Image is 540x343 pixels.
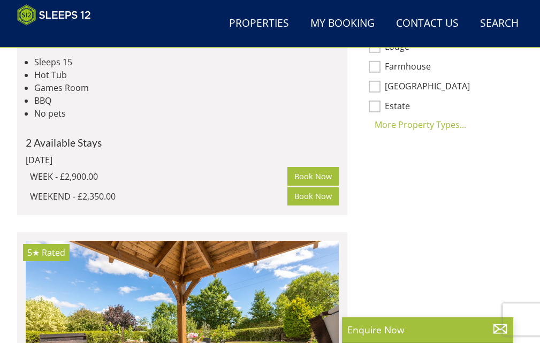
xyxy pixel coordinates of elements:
[34,94,339,107] li: BBQ
[34,81,339,94] li: Games Room
[306,12,379,36] a: My Booking
[347,323,508,337] p: Enquire Now
[26,154,339,166] div: [DATE]
[476,12,523,36] a: Search
[27,247,40,258] span: The Plough has a 5 star rating under the Quality in Tourism Scheme
[12,32,124,41] iframe: Customer reviews powered by Trustpilot
[385,81,514,93] label: [GEOGRAPHIC_DATA]
[42,247,65,258] span: Rated
[287,167,339,185] a: Book Now
[34,56,339,68] li: Sleeps 15
[30,190,287,203] div: WEEKEND - £2,350.00
[392,12,463,36] a: Contact Us
[385,62,514,73] label: Farmhouse
[26,137,339,148] h4: 2 Available Stays
[385,42,514,54] label: Lodge
[360,118,514,131] div: More Property Types...
[385,101,514,113] label: Estate
[30,170,287,183] div: WEEK - £2,900.00
[225,12,293,36] a: Properties
[287,187,339,205] a: Book Now
[34,68,339,81] li: Hot Tub
[34,107,339,120] li: No pets
[17,4,91,26] img: Sleeps 12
